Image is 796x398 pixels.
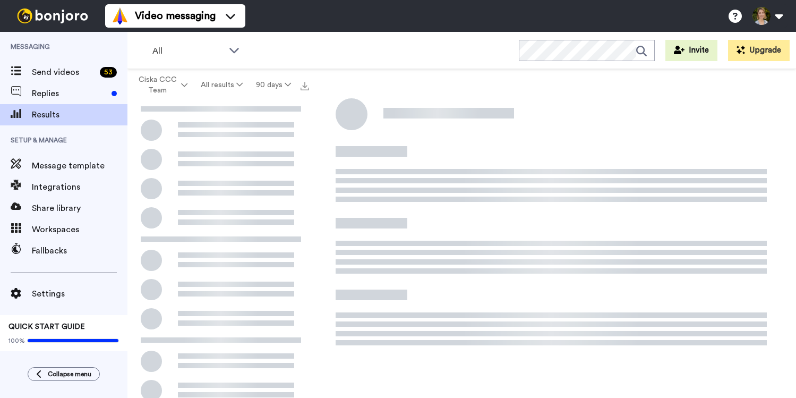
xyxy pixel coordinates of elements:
span: Share library [32,202,127,215]
button: 90 days [249,75,297,95]
span: 100% [8,336,25,345]
button: Upgrade [728,40,790,61]
span: Collapse menu [48,370,91,378]
span: Ciska CCC Team [136,74,179,96]
span: Integrations [32,181,127,193]
span: Message template [32,159,127,172]
img: export.svg [301,82,309,90]
span: Results [32,108,127,121]
button: Invite [665,40,717,61]
button: All results [194,75,250,95]
span: Fallbacks [32,244,127,257]
div: 53 [100,67,117,78]
img: bj-logo-header-white.svg [13,9,92,23]
span: Send videos [32,66,96,79]
span: Video messaging [135,9,216,23]
span: QUICK START GUIDE [8,323,85,331]
button: Ciska CCC Team [130,70,194,100]
button: Collapse menu [28,367,100,381]
img: vm-color.svg [112,7,129,24]
span: Settings [32,287,127,300]
button: Export all results that match these filters now. [297,77,312,93]
span: Replies [32,87,107,100]
span: Workspaces [32,223,127,236]
span: All [152,45,224,57]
